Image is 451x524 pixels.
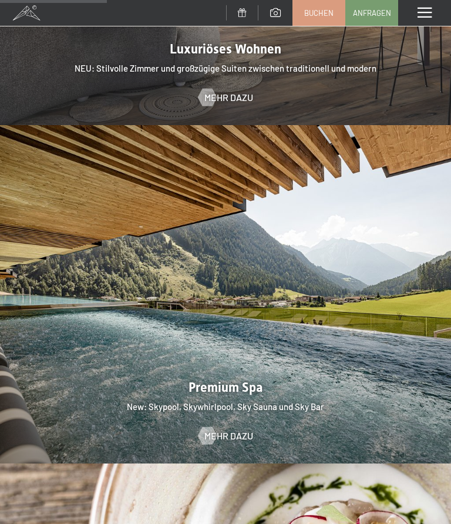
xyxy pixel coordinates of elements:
span: Mehr dazu [204,429,253,442]
span: Mehr dazu [204,91,253,104]
a: Mehr dazu [198,91,253,104]
a: Mehr dazu [198,429,253,442]
span: Anfragen [353,8,391,18]
a: Anfragen [346,1,398,25]
a: Buchen [293,1,345,25]
span: Buchen [304,8,334,18]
